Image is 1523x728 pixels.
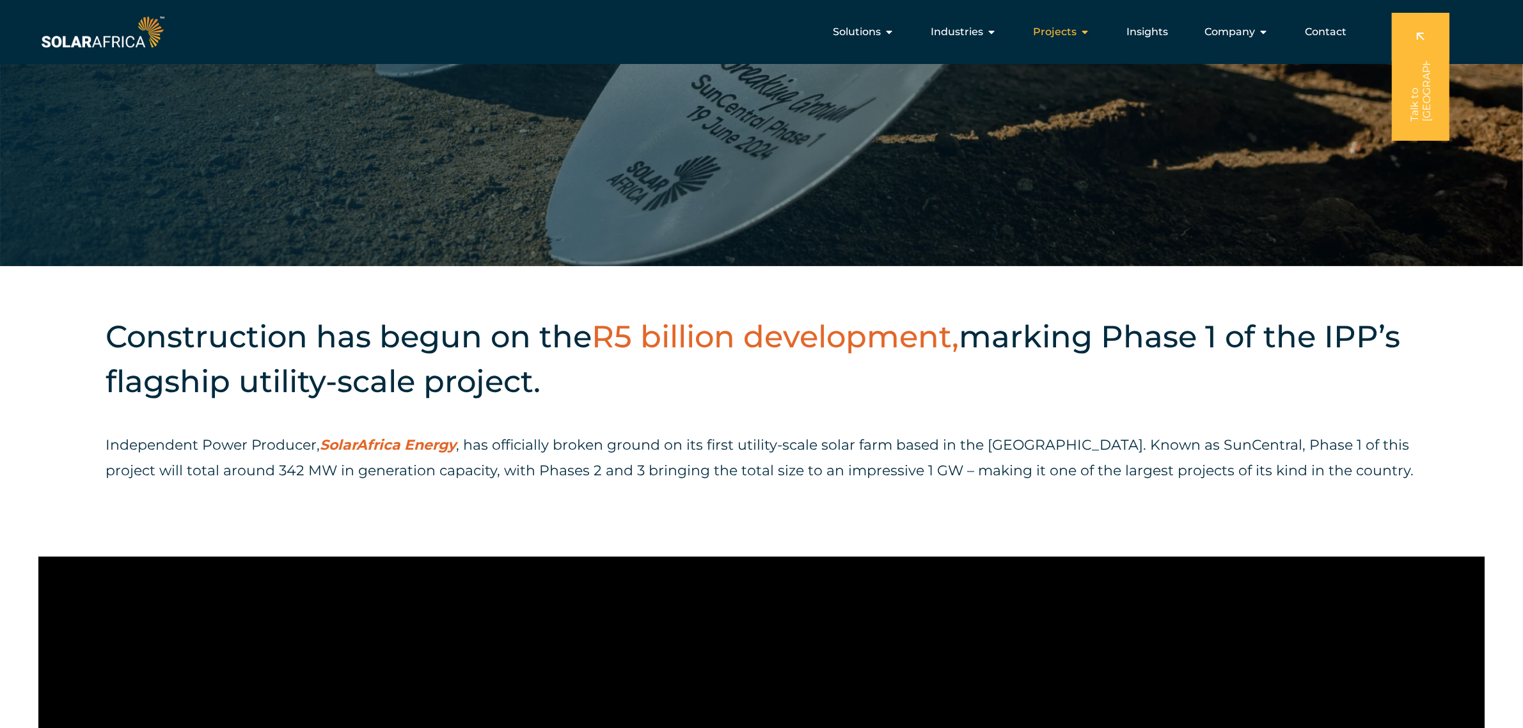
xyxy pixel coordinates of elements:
[1033,24,1077,40] span: Projects
[592,318,959,355] span: R5 billion development,
[1305,24,1346,40] a: Contact
[106,314,1417,404] h2: Construction has begun on the marking Phase 1 of the IPP’s flagship utility-scale project.
[167,19,1357,45] div: Menu Toggle
[931,24,983,40] span: Industries
[1204,24,1255,40] span: Company
[106,432,1417,484] p: Independent Power Producer, , has officially broken ground on its first utility-scale solar farm ...
[167,19,1357,45] nav: Menu
[833,24,881,40] span: Solutions
[1126,24,1168,40] a: Insights
[320,436,456,454] a: SolarAfrica Energy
